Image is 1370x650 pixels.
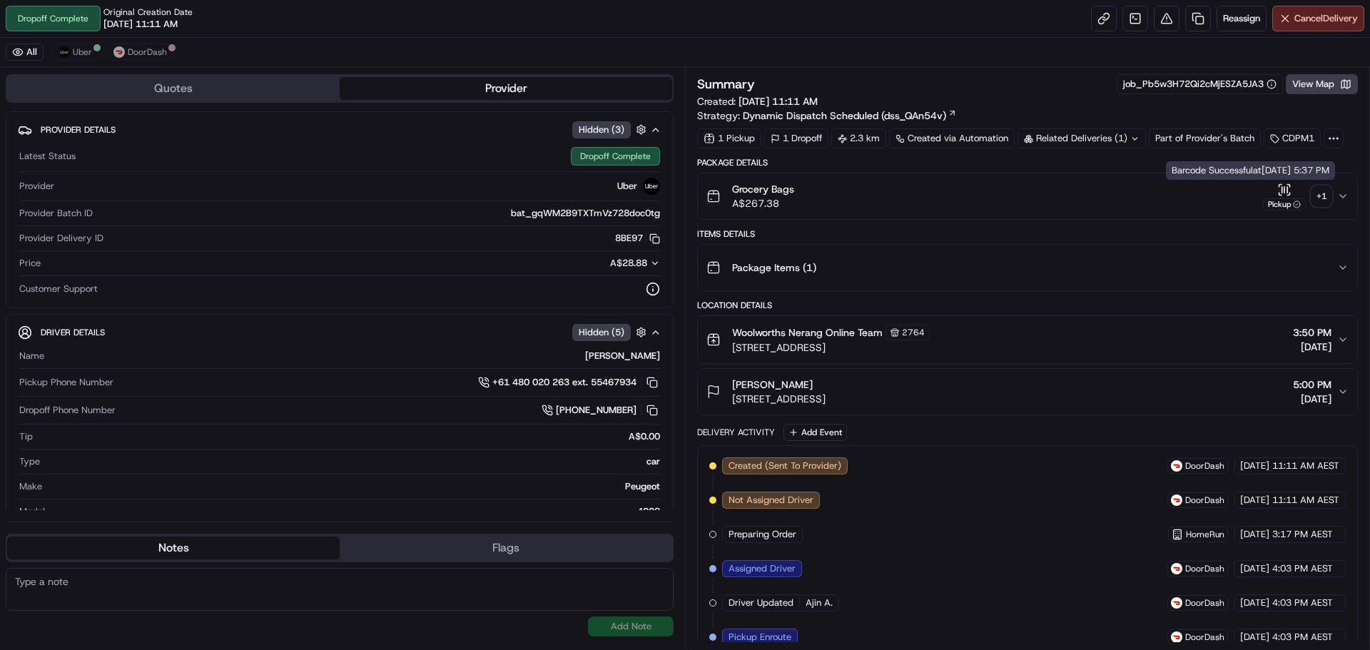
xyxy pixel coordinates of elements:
[1217,6,1267,31] button: Reassign
[103,18,178,31] span: [DATE] 11:11 AM
[39,430,660,443] div: A$0.00
[1293,325,1331,340] span: 3:50 PM
[19,480,42,493] span: Make
[1272,631,1333,644] span: 4:03 PM AEST
[729,459,841,472] span: Created (Sent To Provider)
[1171,563,1182,574] img: doordash_logo_v2.png
[1185,631,1224,643] span: DoorDash
[1272,596,1333,609] span: 4:03 PM AEST
[7,77,340,100] button: Quotes
[1018,128,1146,148] div: Related Deliveries (1)
[1293,392,1331,406] span: [DATE]
[572,121,650,138] button: Hidden (3)
[1263,183,1331,210] button: Pickup+1
[1253,164,1329,176] span: at [DATE] 5:37 PM
[1171,631,1182,643] img: doordash_logo_v2.png
[697,300,1358,311] div: Location Details
[59,46,70,58] img: uber-new-logo.jpeg
[889,128,1015,148] a: Created via Automation
[113,46,125,58] img: doordash_logo_v2.png
[73,46,92,58] span: Uber
[41,124,116,136] span: Provider Details
[1185,597,1224,609] span: DoorDash
[128,46,167,58] span: DoorDash
[617,180,637,193] span: Uber
[534,257,660,270] button: A$28.88
[806,596,833,609] span: Ajin A.
[764,128,828,148] div: 1 Dropoff
[1293,377,1331,392] span: 5:00 PM
[1240,596,1269,609] span: [DATE]
[1171,460,1182,472] img: doordash_logo_v2.png
[743,108,957,123] a: Dynamic Dispatch Scheduled (dss_QAn54v)
[1286,74,1358,94] button: View Map
[542,402,660,418] button: [PHONE_NUMBER]
[1185,494,1224,506] span: DoorDash
[831,128,886,148] div: 2.3 km
[572,323,650,341] button: Hidden (5)
[556,404,636,417] span: [PHONE_NUMBER]
[1240,562,1269,575] span: [DATE]
[1240,631,1269,644] span: [DATE]
[1185,460,1224,472] span: DoorDash
[1240,494,1269,507] span: [DATE]
[732,325,883,340] span: Woolworths Nerang Online Team
[783,424,847,441] button: Add Event
[1166,161,1335,180] div: Barcode Successful
[729,494,813,507] span: Not Assigned Driver
[643,178,660,195] img: uber-new-logo.jpeg
[739,95,818,108] span: [DATE] 11:11 AM
[1123,78,1277,91] button: job_Pb5w3H72Qi2cMjESZA5JA3
[19,376,113,389] span: Pickup Phone Number
[729,596,793,609] span: Driver Updated
[743,108,946,123] span: Dynamic Dispatch Scheduled (dss_QAn54v)
[48,480,660,493] div: Peugeot
[1263,183,1306,210] button: Pickup
[492,376,636,389] span: +61 480 020 263 ext. 55467934
[697,78,755,91] h3: Summary
[41,327,105,338] span: Driver Details
[732,377,813,392] span: [PERSON_NAME]
[698,173,1357,219] button: Grocery BagsA$267.38Pickup+1
[1186,529,1224,540] span: HomeRun
[52,44,98,61] button: Uber
[1223,12,1260,25] span: Reassign
[19,283,98,295] span: Customer Support
[19,180,54,193] span: Provider
[19,404,116,417] span: Dropoff Phone Number
[1293,340,1331,354] span: [DATE]
[478,375,660,390] a: +61 480 020 263 ext. 55467934
[732,182,794,196] span: Grocery Bags
[729,528,796,541] span: Preparing Order
[1272,562,1333,575] span: 4:03 PM AEST
[340,537,672,559] button: Flags
[732,260,816,275] span: Package Items ( 1 )
[729,562,796,575] span: Assigned Driver
[610,257,647,269] span: A$28.88
[1240,459,1269,472] span: [DATE]
[50,350,660,362] div: [PERSON_NAME]
[46,455,660,468] div: car
[732,340,930,355] span: [STREET_ADDRESS]
[1272,494,1339,507] span: 11:11 AM AEST
[103,6,193,18] span: Original Creation Date
[1272,459,1339,472] span: 11:11 AM AEST
[1171,494,1182,506] img: doordash_logo_v2.png
[697,228,1358,240] div: Items Details
[19,430,33,443] span: Tip
[19,257,41,270] span: Price
[340,77,672,100] button: Provider
[1171,597,1182,609] img: doordash_logo_v2.png
[19,505,45,518] span: Model
[697,128,761,148] div: 1 Pickup
[1263,198,1306,210] div: Pickup
[579,123,624,136] span: Hidden ( 3 )
[19,350,44,362] span: Name
[902,327,925,338] span: 2764
[511,207,660,220] span: bat_gqWM2B9TXTmVz728doc0tg
[697,108,957,123] div: Strategy:
[19,207,93,220] span: Provider Batch ID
